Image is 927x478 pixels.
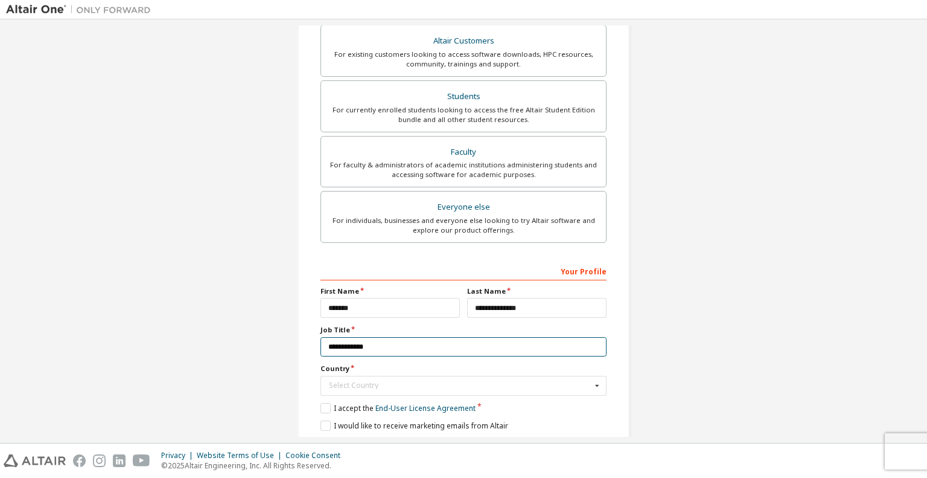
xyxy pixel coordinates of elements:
[375,403,476,413] a: End-User License Agreement
[161,451,197,460] div: Privacy
[320,403,476,413] label: I accept the
[133,454,150,467] img: youtube.svg
[93,454,106,467] img: instagram.svg
[320,286,460,296] label: First Name
[467,286,607,296] label: Last Name
[320,261,607,280] div: Your Profile
[328,216,599,235] div: For individuals, businesses and everyone else looking to try Altair software and explore our prod...
[320,364,607,373] label: Country
[197,451,285,460] div: Website Terms of Use
[328,105,599,124] div: For currently enrolled students looking to access the free Altair Student Edition bundle and all ...
[6,4,157,16] img: Altair One
[328,160,599,179] div: For faculty & administrators of academic institutions administering students and accessing softwa...
[328,199,599,216] div: Everyone else
[329,382,591,389] div: Select Country
[161,460,348,471] p: © 2025 Altair Engineering, Inc. All Rights Reserved.
[73,454,86,467] img: facebook.svg
[328,50,599,69] div: For existing customers looking to access software downloads, HPC resources, community, trainings ...
[4,454,66,467] img: altair_logo.svg
[328,33,599,50] div: Altair Customers
[328,88,599,105] div: Students
[320,421,508,431] label: I would like to receive marketing emails from Altair
[113,454,126,467] img: linkedin.svg
[285,451,348,460] div: Cookie Consent
[320,325,607,335] label: Job Title
[328,144,599,161] div: Faculty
